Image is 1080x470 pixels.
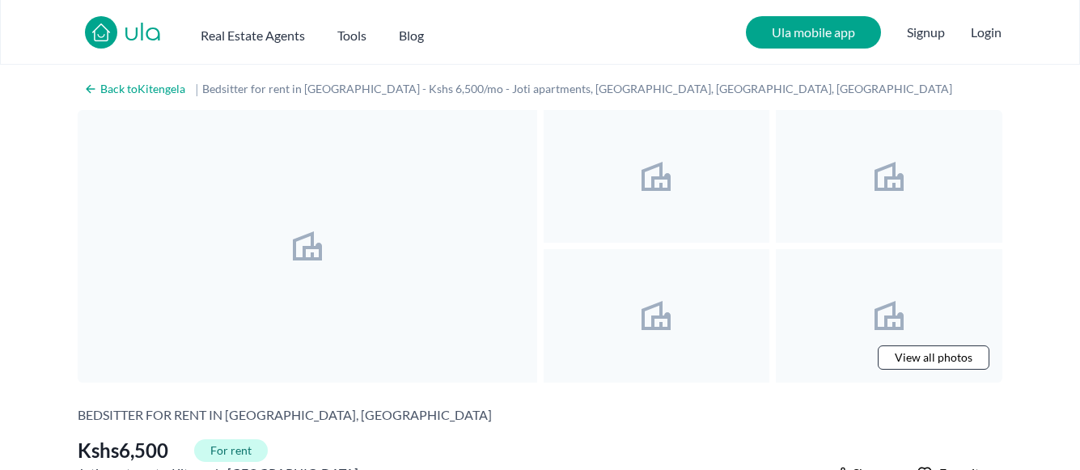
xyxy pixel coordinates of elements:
nav: Main [201,19,456,45]
button: Real Estate Agents [201,19,305,45]
a: View all photos [878,345,989,370]
span: | [195,79,199,99]
h2: Tools [337,26,366,45]
h2: Bedsitter for rent in [GEOGRAPHIC_DATA], [GEOGRAPHIC_DATA] [78,405,492,425]
h2: Real Estate Agents [201,26,305,45]
button: Tools [337,19,366,45]
a: ula [124,19,162,49]
span: Signup [907,16,945,49]
a: Back toKitengela [78,78,192,100]
h2: Back to Kitengela [100,81,185,97]
a: Ula mobile app [746,16,881,49]
h2: Blog [399,26,424,45]
a: Blog [399,19,424,45]
span: For rent [194,439,268,462]
button: Login [971,23,1002,42]
span: Kshs 6,500 [78,438,168,464]
span: View all photos [895,349,972,366]
h1: Bedsitter for rent in [GEOGRAPHIC_DATA] - Kshs 6,500/mo - Joti apartments, [GEOGRAPHIC_DATA], [GE... [202,81,968,97]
